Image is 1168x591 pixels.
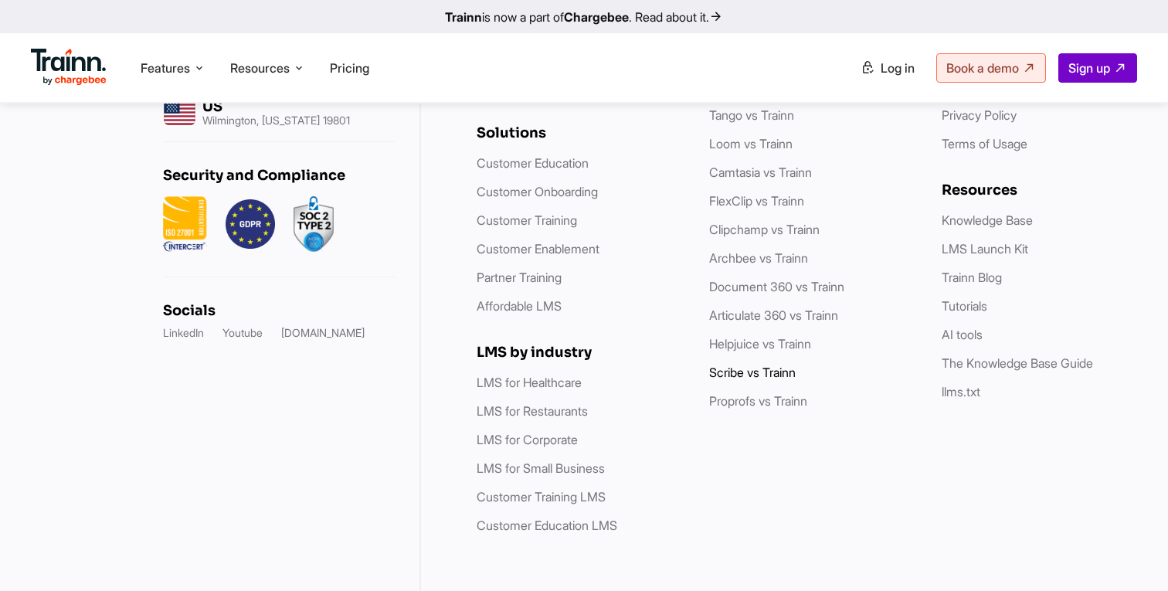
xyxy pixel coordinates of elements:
[163,96,196,129] img: us headquarters
[851,54,924,82] a: Log in
[477,124,678,141] h6: Solutions
[141,59,190,76] span: Features
[281,325,365,341] a: [DOMAIN_NAME]
[709,165,812,180] a: Camtasia vs Trainn
[942,384,980,399] a: llms.txt
[226,196,275,252] img: GDPR.png
[31,49,107,86] img: Trainn Logo
[163,325,204,341] a: LinkedIn
[946,60,1019,76] span: Book a demo
[163,302,395,319] h6: Socials
[936,53,1046,83] a: Book a demo
[477,518,617,533] a: Customer Education LMS
[477,184,598,199] a: Customer Onboarding
[477,298,562,314] a: Affordable LMS
[709,336,811,352] a: Helpjuice vs Trainn
[709,307,838,323] a: Articulate 360 vs Trainn
[222,325,263,341] a: Youtube
[477,270,562,285] a: Partner Training
[445,9,482,25] b: Trainn
[477,489,606,504] a: Customer Training LMS
[564,9,629,25] b: Chargebee
[942,107,1017,123] a: Privacy Policy
[202,115,350,126] p: Wilmington, [US_STATE] 19801
[942,241,1028,256] a: LMS Launch Kit
[709,279,844,294] a: Document 360 vs Trainn
[1068,60,1110,76] span: Sign up
[881,60,915,76] span: Log in
[942,212,1033,228] a: Knowledge Base
[709,136,793,151] a: Loom vs Trainn
[709,250,808,266] a: Archbee vs Trainn
[163,167,395,184] h6: Security and Compliance
[477,403,588,419] a: LMS for Restaurants
[942,270,1002,285] a: Trainn Blog
[163,196,207,252] img: ISO
[477,344,678,361] h6: LMS by industry
[477,155,589,171] a: Customer Education
[477,241,599,256] a: Customer Enablement
[477,460,605,476] a: LMS for Small Business
[942,327,983,342] a: AI tools
[1058,53,1137,83] a: Sign up
[942,355,1093,371] a: The Knowledge Base Guide
[230,59,290,76] span: Resources
[477,212,577,228] a: Customer Training
[942,182,1143,199] h6: Resources
[709,193,804,209] a: FlexClip vs Trainn
[942,298,987,314] a: Tutorials
[709,222,820,237] a: Clipchamp vs Trainn
[709,107,794,123] a: Tango vs Trainn
[709,365,796,380] a: Scribe vs Trainn
[709,393,807,409] a: Proprofs vs Trainn
[477,432,578,447] a: LMS for Corporate
[942,136,1027,151] a: Terms of Usage
[294,196,334,252] img: soc2
[330,60,369,76] a: Pricing
[202,98,350,115] h6: US
[477,375,582,390] a: LMS for Healthcare
[1091,517,1168,591] iframe: Chat Widget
